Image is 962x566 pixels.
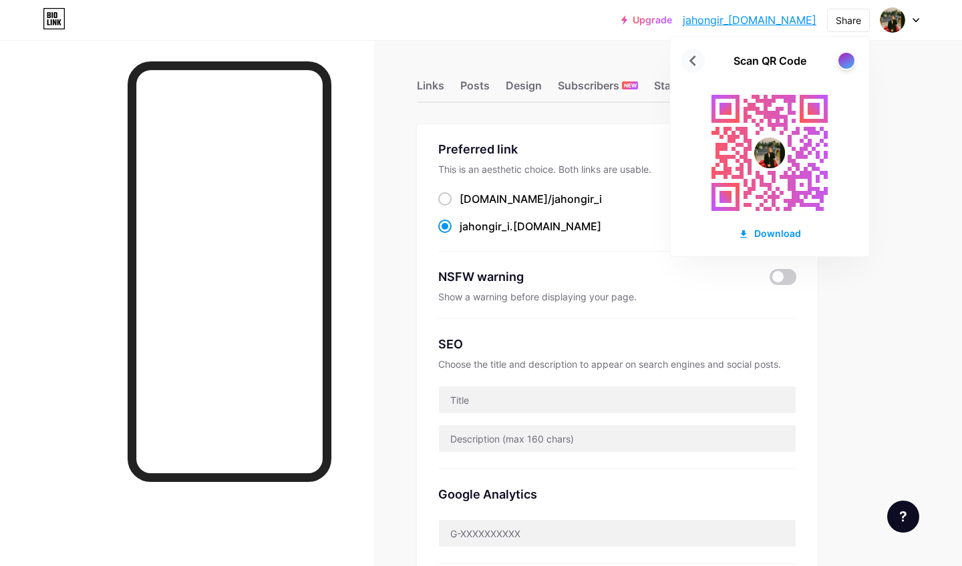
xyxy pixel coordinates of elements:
div: Scan QR Code [734,53,806,69]
span: NEW [624,81,637,89]
span: jahongir_i [460,220,510,233]
div: Posts [460,77,490,101]
input: Title [439,386,796,413]
div: [DOMAIN_NAME]/ [460,191,602,207]
input: G-XXXXXXXXXX [439,520,796,547]
div: This is an aesthetic choice. Both links are usable. [438,164,796,175]
div: Show a warning before displaying your page. [438,291,796,302]
a: Upgrade [621,15,672,25]
div: SEO [438,335,796,353]
a: jahongir_[DOMAIN_NAME] [683,12,816,28]
div: Preferred link [438,140,796,158]
img: 42pwqq85 [880,7,905,33]
div: Share [836,13,861,27]
span: jahongir_i [552,192,602,206]
div: Google Analytics [438,485,796,503]
div: Links [417,77,444,101]
input: Description (max 160 chars) [439,425,796,452]
div: NSFW warning [438,268,750,286]
div: Choose the title and description to appear on search engines and social posts. [438,358,796,370]
div: Download [738,226,801,240]
div: .[DOMAIN_NAME] [460,218,601,234]
div: Design [506,77,542,101]
div: Stats [654,77,681,101]
div: Subscribers [558,77,638,101]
